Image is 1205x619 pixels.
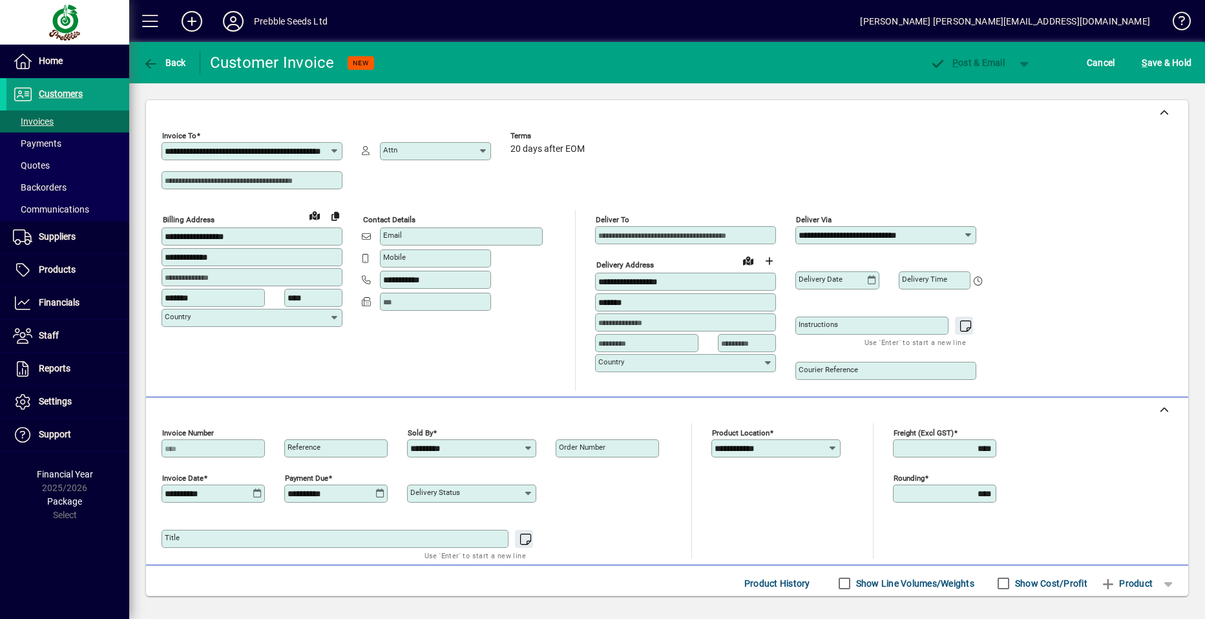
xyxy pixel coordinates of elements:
a: Payments [6,132,129,154]
mat-label: Deliver via [796,215,832,224]
a: Reports [6,353,129,385]
span: Cancel [1087,52,1115,73]
mat-label: Payment due [285,474,328,483]
mat-label: Invoice To [162,131,196,140]
span: Package [47,496,82,507]
mat-label: Country [598,357,624,366]
mat-label: Sold by [408,428,433,437]
a: Invoices [6,110,129,132]
mat-label: Freight (excl GST) [894,428,954,437]
mat-hint: Use 'Enter' to start a new line [424,548,526,563]
button: Copy to Delivery address [325,205,346,226]
button: Add [171,10,213,33]
span: Payments [13,138,61,149]
mat-label: Attn [383,145,397,154]
mat-label: Mobile [383,253,406,262]
span: Terms [510,132,588,140]
button: Save & Hold [1138,51,1195,74]
span: NEW [353,59,369,67]
span: ave & Hold [1142,52,1191,73]
mat-label: Delivery time [902,275,947,284]
div: [PERSON_NAME] [PERSON_NAME][EMAIL_ADDRESS][DOMAIN_NAME] [860,11,1150,32]
a: View on map [304,205,325,226]
a: Products [6,254,129,286]
a: Communications [6,198,129,220]
a: Suppliers [6,221,129,253]
span: Invoices [13,116,54,127]
mat-label: Order number [559,443,605,452]
a: Quotes [6,154,129,176]
button: Cancel [1084,51,1118,74]
span: Suppliers [39,231,76,242]
span: Customers [39,89,83,99]
mat-label: Instructions [799,320,838,329]
span: Financial Year [37,469,93,479]
button: Product [1094,572,1159,595]
mat-label: Rounding [894,474,925,483]
span: Backorders [13,182,67,193]
mat-label: Delivery status [410,488,460,497]
a: Home [6,45,129,78]
a: Support [6,419,129,451]
mat-label: Email [383,231,402,240]
span: Products [39,264,76,275]
mat-label: Invoice date [162,474,204,483]
span: ost & Email [930,58,1005,68]
span: Financials [39,297,79,308]
mat-label: Delivery date [799,275,843,284]
button: Post & Email [923,51,1011,74]
button: Profile [213,10,254,33]
mat-label: Reference [288,443,320,452]
mat-label: Deliver To [596,215,629,224]
span: Settings [39,396,72,406]
span: S [1142,58,1147,68]
a: Knowledge Base [1163,3,1189,45]
div: Prebble Seeds Ltd [254,11,328,32]
mat-label: Invoice number [162,428,214,437]
span: Product [1100,573,1153,594]
mat-label: Courier Reference [799,365,858,374]
label: Show Cost/Profit [1012,577,1087,590]
span: Product History [744,573,810,594]
span: Support [39,429,71,439]
a: Backorders [6,176,129,198]
span: Quotes [13,160,50,171]
span: Staff [39,330,59,341]
button: Product History [739,572,815,595]
a: Staff [6,320,129,352]
button: Choose address [759,251,779,271]
span: P [952,58,958,68]
app-page-header-button: Back [129,51,200,74]
span: Reports [39,363,70,373]
mat-label: Product location [712,428,770,437]
a: Financials [6,287,129,319]
span: Home [39,56,63,66]
button: Back [140,51,189,74]
a: View on map [738,250,759,271]
span: Communications [13,204,89,215]
label: Show Line Volumes/Weights [854,577,974,590]
mat-hint: Use 'Enter' to start a new line [864,335,966,350]
mat-label: Title [165,533,180,542]
a: Settings [6,386,129,418]
span: Back [143,58,186,68]
span: 20 days after EOM [510,144,585,154]
mat-label: Country [165,312,191,321]
div: Customer Invoice [210,52,335,73]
